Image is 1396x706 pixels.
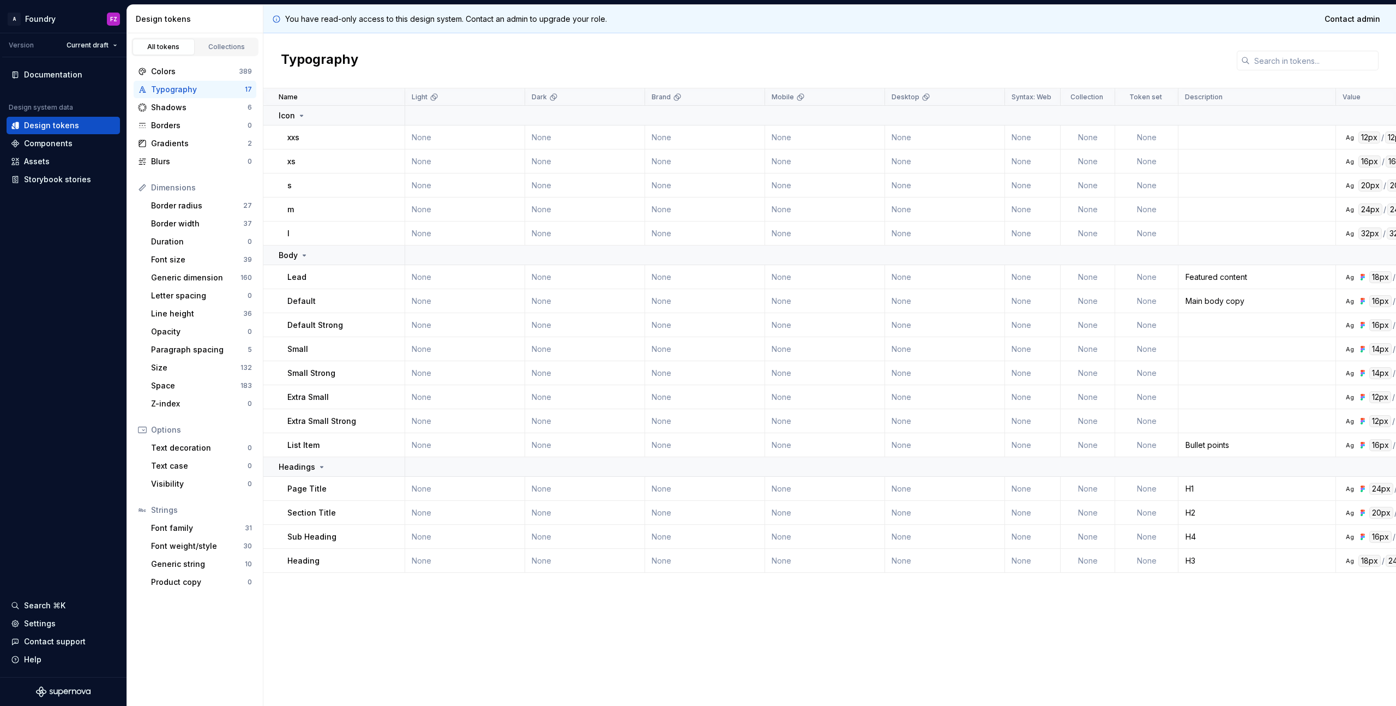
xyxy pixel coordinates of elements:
[1369,367,1392,379] div: 14px
[279,462,315,472] p: Headings
[1345,205,1354,214] div: Ag
[1345,321,1354,330] div: Ag
[1345,297,1354,306] div: Ag
[9,103,73,112] div: Design system data
[24,156,50,167] div: Assets
[243,309,252,318] div: 36
[1115,433,1178,457] td: None
[1115,265,1178,289] td: None
[136,43,191,51] div: All tokens
[151,559,245,570] div: Generic string
[248,480,252,488] div: 0
[281,51,358,70] h2: Typography
[151,326,248,337] div: Opacity
[1393,295,1395,307] div: /
[1358,155,1381,167] div: 16px
[24,600,65,611] div: Search ⌘K
[151,398,248,409] div: Z-index
[287,272,306,283] p: Lead
[287,156,296,167] p: xs
[1345,157,1354,166] div: Ag
[1115,385,1178,409] td: None
[248,578,252,587] div: 0
[405,477,525,501] td: None
[645,265,765,289] td: None
[885,409,1005,433] td: None
[525,289,645,313] td: None
[1061,265,1115,289] td: None
[525,265,645,289] td: None
[525,477,645,501] td: None
[885,173,1005,198] td: None
[7,615,120,632] a: Settings
[151,478,248,489] div: Visibility
[279,110,295,121] p: Icon
[287,344,308,355] p: Small
[1115,289,1178,313] td: None
[1061,173,1115,198] td: None
[136,14,258,25] div: Design tokens
[1005,337,1061,361] td: None
[151,424,252,435] div: Options
[1345,484,1354,493] div: Ag
[405,289,525,313] td: None
[147,439,256,457] a: Text decoration0
[1345,345,1354,354] div: Ag
[110,15,117,23] div: FZ
[248,291,252,300] div: 0
[1061,433,1115,457] td: None
[1061,149,1115,173] td: None
[1061,409,1115,433] td: None
[885,125,1005,149] td: None
[765,337,885,361] td: None
[1115,149,1178,173] td: None
[1061,337,1115,361] td: None
[1358,131,1380,143] div: 12px
[1345,508,1354,517] div: Ag
[405,125,525,149] td: None
[405,385,525,409] td: None
[151,380,240,391] div: Space
[1345,417,1354,426] div: Ag
[8,13,21,26] div: A
[405,173,525,198] td: None
[885,385,1005,409] td: None
[279,93,298,101] p: Name
[151,272,240,283] div: Generic dimension
[287,392,329,403] p: Extra Small
[772,93,794,101] p: Mobile
[525,149,645,173] td: None
[1358,228,1382,240] div: 32px
[7,651,120,668] button: Help
[147,215,256,232] a: Border width37
[7,597,120,614] button: Search ⌘K
[1070,93,1103,101] p: Collection
[151,460,248,471] div: Text case
[36,686,91,697] a: Supernova Logo
[645,125,765,149] td: None
[147,475,256,493] a: Visibility0
[1345,181,1354,190] div: Ag
[239,67,252,76] div: 389
[1115,313,1178,337] td: None
[645,433,765,457] td: None
[151,442,248,453] div: Text decoration
[1381,131,1384,143] div: /
[1179,272,1335,283] div: Featured content
[645,477,765,501] td: None
[645,385,765,409] td: None
[240,273,252,282] div: 160
[1369,415,1391,427] div: 12px
[151,344,248,355] div: Paragraph spacing
[147,287,256,304] a: Letter spacing0
[248,237,252,246] div: 0
[147,233,256,250] a: Duration0
[765,313,885,337] td: None
[134,81,256,98] a: Typography17
[147,573,256,591] a: Product copy0
[245,524,252,533] div: 31
[1358,204,1382,216] div: 24px
[248,462,252,470] div: 0
[525,433,645,457] td: None
[147,537,256,555] a: Font weight/style30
